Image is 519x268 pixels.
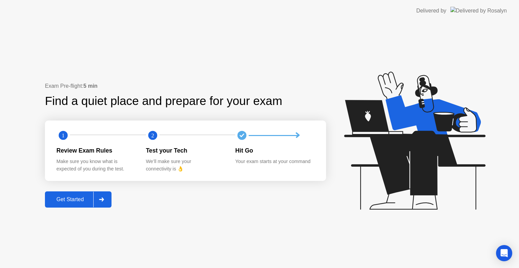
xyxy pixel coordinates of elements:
[56,146,135,155] div: Review Exam Rules
[56,158,135,172] div: Make sure you know what is expected of you during the test.
[47,196,93,203] div: Get Started
[146,158,225,172] div: We’ll make sure your connectivity is 👌
[450,7,507,15] img: Delivered by Rosalyn
[235,158,314,165] div: Your exam starts at your command
[416,7,446,15] div: Delivered by
[45,82,326,90] div: Exam Pre-flight:
[83,83,98,89] b: 5 min
[496,245,512,261] div: Open Intercom Messenger
[62,132,65,139] text: 1
[235,146,314,155] div: Hit Go
[45,191,112,208] button: Get Started
[146,146,225,155] div: Test your Tech
[45,92,283,110] div: Find a quiet place and prepare for your exam
[151,132,154,139] text: 2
